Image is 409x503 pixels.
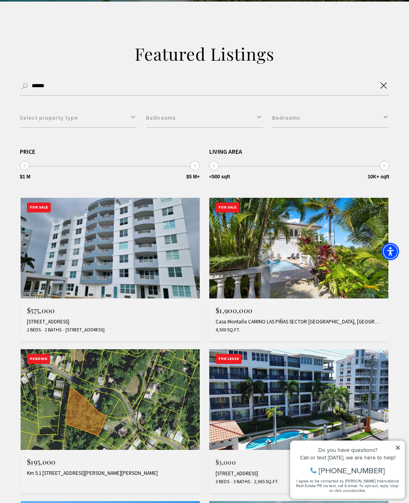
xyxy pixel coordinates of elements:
[209,198,388,342] a: For Sale For Sale $1,900,000 Casa Montaña CAMINO LAS PIÑAS SECTOR [GEOGRAPHIC_DATA], [GEOGRAPHIC_...
[216,319,382,325] div: Casa Montaña CAMINO LAS PIÑAS SECTOR [GEOGRAPHIC_DATA], [GEOGRAPHIC_DATA], PR 00677
[32,37,99,45] span: [PHONE_NUMBER]
[21,350,200,493] a: Pending Pending $195,000 Km 5.1 [STREET_ADDRESS][PERSON_NAME][PERSON_NAME]
[378,81,389,93] button: Clear search
[21,350,200,450] img: Pending
[8,18,115,23] div: Do you have questions?
[216,458,236,467] span: $3,000
[20,175,31,180] span: $1 M
[368,175,389,180] span: 10K+ sqft
[231,479,250,486] span: 3 Baths
[63,327,105,334] span: [STREET_ADDRESS]
[34,43,375,65] h2: Featured Listings
[21,198,200,342] a: For Sale For Sale $575,000 [STREET_ADDRESS] 2 Beds 2 Baths [STREET_ADDRESS]
[27,470,193,477] div: Km 5.1 [STREET_ADDRESS][PERSON_NAME][PERSON_NAME]
[8,25,115,31] div: Call or text [DATE], we are here to help!
[27,457,56,467] span: $195,000
[20,109,137,128] button: Select property type
[272,109,389,128] button: Bedrooms
[216,203,239,213] div: For Sale
[186,175,200,180] span: $5 M+
[209,350,388,493] a: For Lease For Lease $3,000 [STREET_ADDRESS] 3 Beds 3 Baths 2,065 Sq.Ft.
[209,350,388,450] img: For Lease
[27,319,193,325] div: [STREET_ADDRESS]
[209,175,230,180] span: <500 sqft
[27,203,51,213] div: For Sale
[216,306,252,316] span: $1,900,000
[21,198,200,299] img: For Sale
[43,327,61,334] span: 2 Baths
[10,49,113,64] span: I agree to be contacted by [PERSON_NAME] International Real Estate PR via text, call & email. To ...
[146,109,263,128] button: Bathrooms
[27,327,41,334] span: 2 Beds
[216,479,229,486] span: 3 Beds
[382,243,399,260] div: Accessibility Menu
[252,479,279,486] span: 2,065 Sq.Ft.
[216,354,242,364] div: For Lease
[20,78,389,96] input: Search by Address, City, or Neighborhood
[216,471,382,477] div: [STREET_ADDRESS]
[27,354,50,364] div: Pending
[209,198,388,299] img: For Sale
[27,306,55,316] span: $575,000
[216,327,240,334] span: 4,500 Sq.Ft.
